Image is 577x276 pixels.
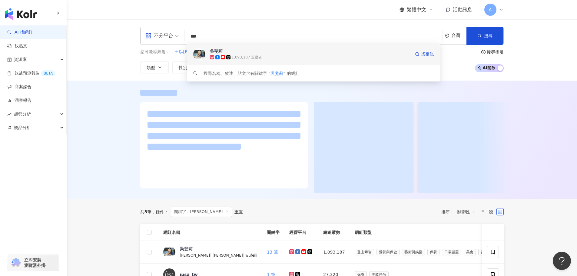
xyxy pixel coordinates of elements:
span: 性別 [179,65,187,70]
div: 搜尋指引 [487,50,504,55]
span: 搜尋 [484,33,492,38]
span: 美食 [464,249,476,255]
button: 王以[PERSON_NAME] [174,48,219,55]
span: 活動訊息 [453,7,472,12]
div: 台灣 [451,33,466,38]
div: 吳斐莉 [210,48,223,54]
img: chrome extension [10,258,22,268]
div: 排序： [441,207,479,217]
a: 效益預測報告BETA [7,70,55,76]
span: 趨勢分析 [14,107,31,121]
span: 王以[PERSON_NAME] [175,49,218,55]
th: 網紅類型 [350,224,512,241]
a: 13 筆 [267,250,278,254]
a: chrome extension立即安裝 瀏覽器外掛 [8,254,59,271]
img: KOL Avatar [163,246,175,258]
th: 關鍵字 [262,224,284,241]
span: 營養與保健 [376,249,400,255]
th: 網紅名稱 [158,224,262,241]
span: 藝術與娛樂 [402,249,425,255]
a: 找相似 [415,48,434,60]
span: 保養 [427,249,439,255]
span: 類型 [147,65,155,70]
a: searchAI 找網紅 [7,29,33,35]
span: 吳斐莉 [270,71,283,76]
span: 找相似 [421,51,434,57]
span: 登山攀岩 [355,249,374,255]
iframe: Help Scout Beacon - Open [553,252,571,270]
span: 資源庫 [14,53,27,66]
span: 繁體中文 [407,6,426,13]
span: [PERSON_NAME] [180,253,210,258]
span: 關鍵字：[PERSON_NAME] [171,207,232,217]
div: 吳斐莉 [180,246,193,252]
td: 1,093,187 [318,241,350,264]
span: question-circle [481,50,486,54]
div: 共 筆 [140,209,152,214]
a: KOL Avatar吳斐莉[PERSON_NAME]|[PERSON_NAME]|wufeili [163,246,257,258]
span: search [193,71,197,75]
a: 找貼文 [7,43,27,49]
th: 總追蹤數 [318,224,350,241]
button: 性別 [172,61,201,73]
a: 商案媒合 [7,84,32,90]
div: 重置 [234,209,243,214]
button: 搜尋 [466,27,503,45]
button: 類型 [140,61,169,73]
div: 1,093,187 追蹤者 [232,55,262,60]
span: 美髮 [478,249,490,255]
span: | [243,253,246,258]
th: 經營平台 [284,224,318,241]
span: wufeili [245,253,257,258]
span: rise [7,112,12,116]
span: 立即安裝 瀏覽器外掛 [24,257,45,268]
span: 3 [144,209,148,214]
span: | [210,253,213,258]
span: A [489,6,492,13]
span: 日常話題 [442,249,461,255]
span: appstore [145,33,151,39]
span: [PERSON_NAME] [213,253,243,258]
span: environment [445,34,449,38]
div: 搜尋名稱、敘述、貼文含有關鍵字 “ ” 的網紅 [204,70,300,77]
div: 不分平台 [145,31,173,41]
span: 條件 ： [151,209,168,214]
img: KOL Avatar [193,48,205,60]
a: 洞察報告 [7,98,32,104]
span: 關聯性 [457,207,476,217]
img: logo [5,8,37,20]
span: 您可能感興趣： [140,49,170,55]
span: 競品分析 [14,121,31,135]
